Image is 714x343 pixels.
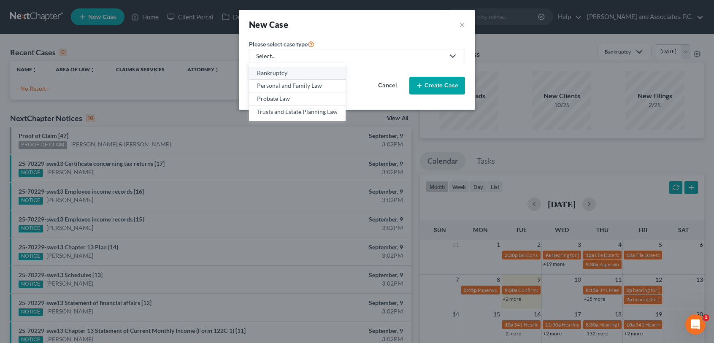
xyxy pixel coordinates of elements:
[257,95,338,103] div: Probate Law
[459,19,465,30] button: ×
[249,19,288,30] strong: New Case
[409,77,465,95] button: Create Case
[249,80,346,93] a: Personal and Family Law
[249,105,346,118] a: Trusts and Estate Planning Law
[256,52,444,60] div: Select...
[257,81,338,90] div: Personal and Family Law
[249,67,346,80] a: Bankruptcy
[703,314,709,321] span: 1
[257,69,338,77] div: Bankruptcy
[249,92,346,105] a: Probate Law
[249,41,308,48] span: Please select case type
[685,314,706,335] iframe: Intercom live chat
[369,77,406,94] button: Cancel
[257,108,338,116] div: Trusts and Estate Planning Law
